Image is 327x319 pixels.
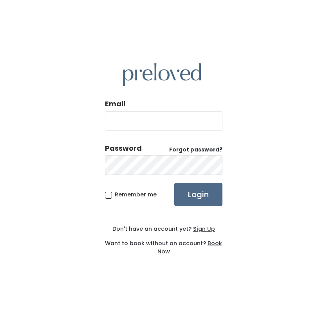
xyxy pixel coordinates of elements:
[105,143,142,153] div: Password
[105,225,222,233] div: Don't have an account yet?
[157,239,222,255] a: Book Now
[105,233,222,256] div: Want to book without an account?
[105,99,125,109] label: Email
[169,146,222,154] a: Forgot password?
[193,225,215,233] u: Sign Up
[123,63,201,86] img: preloved logo
[192,225,215,233] a: Sign Up
[115,191,157,198] span: Remember me
[174,183,222,206] input: Login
